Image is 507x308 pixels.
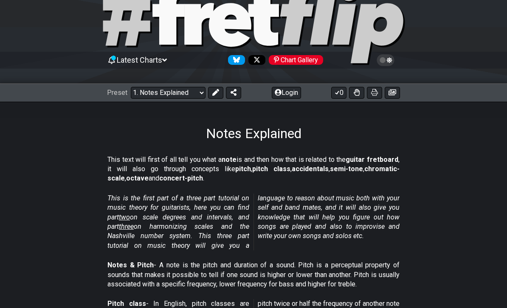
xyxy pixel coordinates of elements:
[245,55,265,65] a: Follow #fretflip at X
[272,87,301,99] button: Login
[381,56,391,64] span: Toggle light / dark theme
[119,213,130,221] span: two
[225,55,245,65] a: Follow #fretflip at Bluesky
[107,155,400,183] p: This text will first of all tell you what a is and then how that is related to the , it will also...
[206,125,301,142] h1: Notes Explained
[385,87,400,99] button: Create image
[222,155,237,164] strong: note
[235,165,251,173] strong: pitch
[107,194,400,250] em: This is the first part of a three part tutorial on music theory for guitarists, here you can find...
[349,87,364,99] button: Toggle Dexterity for all fretkits
[107,261,400,289] p: - A note is the pitch and duration of a sound. Pitch is a perceptual property of sounds that make...
[367,87,382,99] button: Print
[252,165,290,173] strong: pitch class
[265,55,323,65] a: #fretflip at Pinterest
[107,261,154,269] strong: Notes & Pitch
[126,174,149,182] strong: octave
[226,87,241,99] button: Share Preset
[346,155,398,164] strong: guitar fretboard
[117,55,162,64] span: Latest Charts
[292,165,329,173] strong: accidentals
[107,300,146,308] strong: Pitch class
[159,174,203,182] strong: concert-pitch
[208,87,223,99] button: Edit Preset
[330,165,363,173] strong: semi-tone
[119,222,134,230] span: three
[107,89,127,97] span: Preset
[269,55,323,65] div: Chart Gallery
[331,87,346,99] button: 0
[131,87,206,99] select: Preset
